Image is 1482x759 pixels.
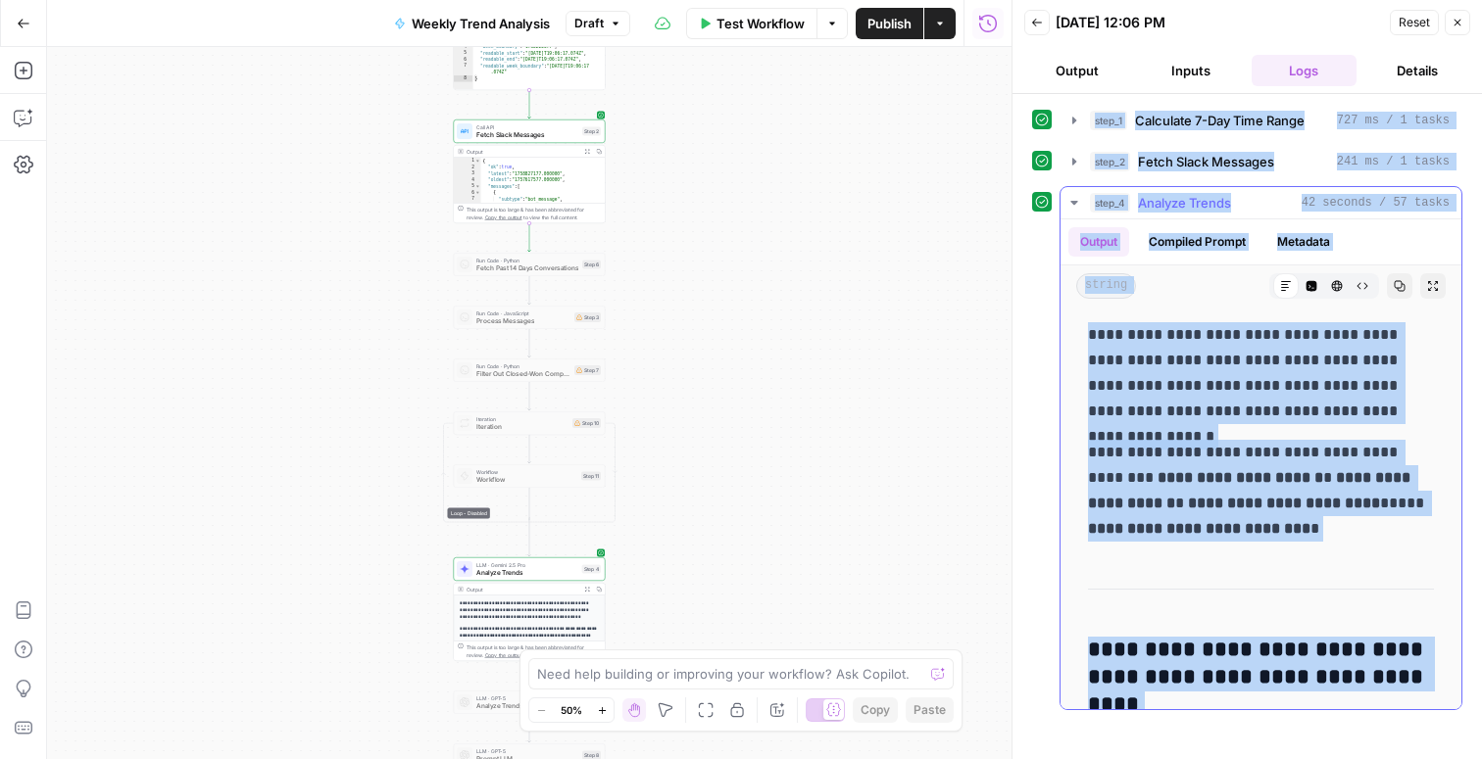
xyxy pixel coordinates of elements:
[467,643,601,659] div: This output is too large & has been abbreviated for review. to view the full content.
[454,183,481,190] div: 5
[867,14,912,33] span: Publish
[1265,227,1342,257] button: Metadata
[467,206,601,221] div: This output is too large & has been abbreviated for review. to view the full content.
[1135,111,1305,130] span: Calculate 7-Day Time Range
[1138,193,1231,213] span: Analyze Trends
[1337,153,1450,170] span: 241 ms / 1 tasks
[574,15,604,32] span: Draft
[475,183,481,190] span: Toggle code folding, rows 5 through 2577
[1399,14,1430,31] span: Reset
[1252,55,1358,86] button: Logs
[1061,146,1461,177] button: 241 ms / 1 tasks
[1390,10,1439,35] button: Reset
[1138,152,1274,171] span: Fetch Slack Messages
[716,14,805,33] span: Test Workflow
[476,263,578,273] span: Fetch Past 14 Days Conversations
[454,75,473,82] div: 8
[581,472,601,481] div: Step 11
[454,190,481,197] div: 6
[476,468,577,476] span: Workflow
[454,50,473,57] div: 5
[476,257,578,264] span: Run Code · Python
[914,701,946,719] span: Paste
[528,90,531,119] g: Edge from step_1 to step_2
[382,8,562,39] button: Weekly Trend Analysis
[1061,219,1461,709] div: 42 seconds / 57 tasks
[454,196,481,203] div: 7
[582,127,601,136] div: Step 2
[476,415,568,423] span: Iteration
[475,158,481,165] span: Toggle code folding, rows 1 through 2578
[476,130,578,140] span: Fetch Slack Messages
[485,214,522,220] span: Copy the output
[412,14,550,33] span: Weekly Trend Analysis
[476,369,570,379] span: Filter Out Closed-Won Companies
[574,365,601,375] div: Step 7
[1138,55,1244,86] button: Inputs
[572,418,601,428] div: Step 10
[454,57,473,64] div: 6
[476,422,568,432] span: Iteration
[476,701,568,711] span: Analyze Trends
[528,382,531,410] g: Edge from step_7 to step_10
[454,306,606,329] div: Run Code · JavaScriptProcess MessagesStep 3
[454,44,473,51] div: 4
[528,276,531,305] g: Edge from step_6 to step_3
[861,701,890,719] span: Copy
[528,329,531,357] g: Edge from step_3 to step_7
[454,165,481,171] div: 2
[467,148,578,156] div: Output
[1137,227,1258,257] button: Compiled Prompt
[1090,111,1127,130] span: step_1
[1337,112,1450,129] span: 727 ms / 1 tasks
[582,261,601,269] div: Step 6
[454,158,481,165] div: 1
[528,223,531,252] g: Edge from step_2 to step_6
[476,694,568,702] span: LLM · GPT-5
[566,11,630,36] button: Draft
[454,411,606,435] div: Loop - DisabledIterationIterationStep 10
[1076,273,1136,299] span: string
[476,362,570,370] span: Run Code · Python
[528,435,531,463] g: Edge from step_10 to step_11
[476,123,578,131] span: Call API
[582,565,602,574] div: Step 4
[1024,55,1130,86] button: Output
[1061,105,1461,136] button: 727 ms / 1 tasks
[454,177,481,184] div: 4
[485,652,522,658] span: Copy the output
[1302,194,1450,212] span: 42 seconds / 57 tasks
[476,568,578,578] span: Analyze Trends
[528,714,531,742] g: Edge from step_12 to step_8
[454,170,481,177] div: 3
[454,464,606,488] div: WorkflowWorkflowStep 11
[476,747,578,755] span: LLM · GPT-5
[853,697,898,723] button: Copy
[528,518,531,557] g: Edge from step_10-iteration-end to step_4
[686,8,816,39] button: Test Workflow
[856,8,923,39] button: Publish
[1090,152,1130,171] span: step_2
[906,697,954,723] button: Paste
[454,358,606,382] div: Run Code · PythonFilter Out Closed-Won CompaniesStep 7
[454,253,606,276] div: Run Code · PythonFetch Past 14 Days ConversationsStep 6
[574,312,601,322] div: Step 3
[1061,187,1461,218] button: 42 seconds / 57 tasks
[476,561,578,569] span: LLM · Gemini 2.5 Pro
[476,475,577,485] span: Workflow
[476,316,570,326] span: Process Messages
[561,702,582,718] span: 50%
[454,119,606,223] div: Call APIFetch Slack MessagesStep 2Output{ "ok":true, "latest":"1758827177.000000", "oldest":"1757...
[1090,193,1130,213] span: step_4
[475,190,481,197] span: Toggle code folding, rows 6 through 238
[1068,227,1129,257] button: Output
[467,586,578,593] div: Output
[476,309,570,317] span: Run Code · JavaScript
[454,63,473,75] div: 7
[454,690,606,714] div: LLM · GPT-5Analyze TrendsStep 12
[1364,55,1470,86] button: Details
